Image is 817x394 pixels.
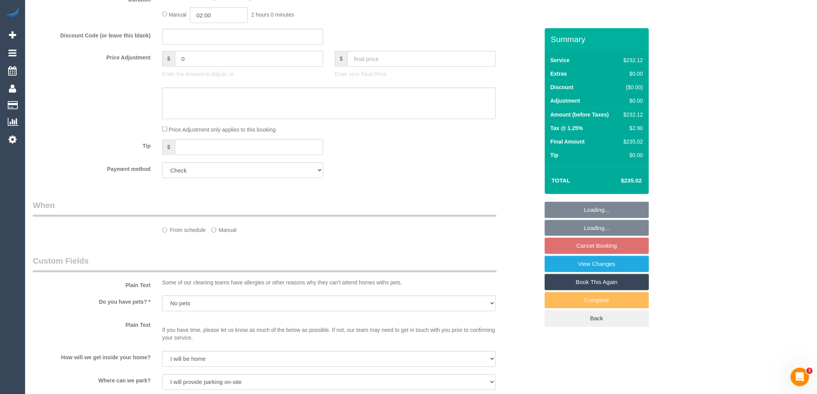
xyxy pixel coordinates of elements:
[598,178,642,184] h4: $235.02
[251,12,294,18] span: 2 hours 0 minutes
[620,70,643,78] div: $0.00
[551,124,583,132] label: Tax @ 1.25%
[552,177,571,184] strong: Total
[162,139,175,155] span: $
[162,279,496,287] p: Some of our cleaning teams have allergies or other reasons why they can't attend homes withs pets.
[162,70,323,78] p: Enter the Amount to Adjust, or
[169,12,186,18] span: Manual
[335,70,496,78] p: Enter your Final Price
[620,151,643,159] div: $0.00
[551,83,574,91] label: Discount
[211,223,237,234] label: Manual
[5,8,20,19] img: Automaid Logo
[551,70,567,78] label: Extras
[162,319,496,342] p: If you have time, please let us know as much of the below as possible. If not, our team may need ...
[620,97,643,105] div: $0.00
[551,56,570,64] label: Service
[551,35,645,44] h3: Summary
[27,139,156,150] label: Tip
[33,255,497,272] legend: Custom Fields
[545,310,649,326] a: Back
[620,138,643,145] div: $235.02
[162,223,206,234] label: From schedule
[169,127,276,133] span: Price Adjustment only applies to this booking
[27,296,156,306] label: Do you have pets? *
[27,279,156,289] label: Plain Text
[27,29,156,39] label: Discount Code (or leave this blank)
[211,228,216,233] input: Manual
[162,51,175,67] span: $
[551,151,559,159] label: Tip
[27,162,156,173] label: Payment method
[162,228,167,233] input: From schedule
[27,319,156,329] label: Plain Text
[791,368,809,386] iframe: Intercom live chat
[620,111,643,118] div: $232.12
[551,111,609,118] label: Amount (before Taxes)
[27,51,156,61] label: Price Adjustment
[620,124,643,132] div: $2.90
[33,200,497,217] legend: When
[347,51,496,67] input: final price
[551,138,585,145] label: Final Amount
[27,351,156,362] label: How will we get inside your home?
[620,83,643,91] div: ($0.00)
[807,368,813,374] span: 3
[545,274,649,290] a: Book This Again
[27,374,156,385] label: Where can we park?
[551,97,580,105] label: Adjustment
[620,56,643,64] div: $232.12
[545,256,649,272] a: View Changes
[335,51,347,67] span: $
